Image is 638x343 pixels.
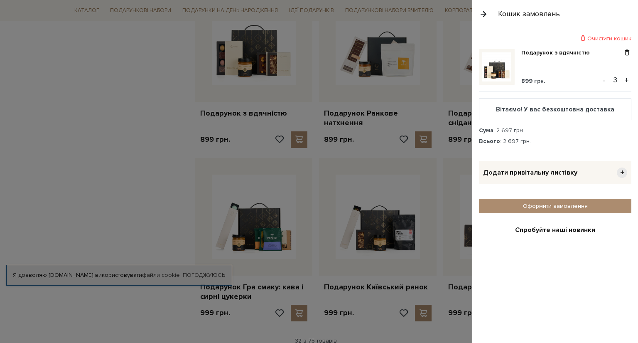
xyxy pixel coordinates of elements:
[521,77,545,84] span: 899 грн.
[498,9,560,19] div: Кошик замовлень
[486,106,624,113] div: Вітаємо! У вас безкоштовна доставка
[479,35,631,42] div: Очистити кошик
[483,168,577,177] span: Додати привітальну листівку
[479,138,500,145] strong: Всього
[479,127,631,134] div: : 2 697 грн.
[479,127,493,134] strong: Сума
[482,52,511,81] img: Подарунок з вдячністю
[479,199,631,213] a: Оформити замовлення
[600,74,608,86] button: -
[479,138,631,145] div: : 2 697 грн.
[622,74,631,86] button: +
[617,168,627,178] span: +
[484,226,626,234] div: Спробуйте наші новинки
[521,49,596,57] a: Подарунок з вдячністю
